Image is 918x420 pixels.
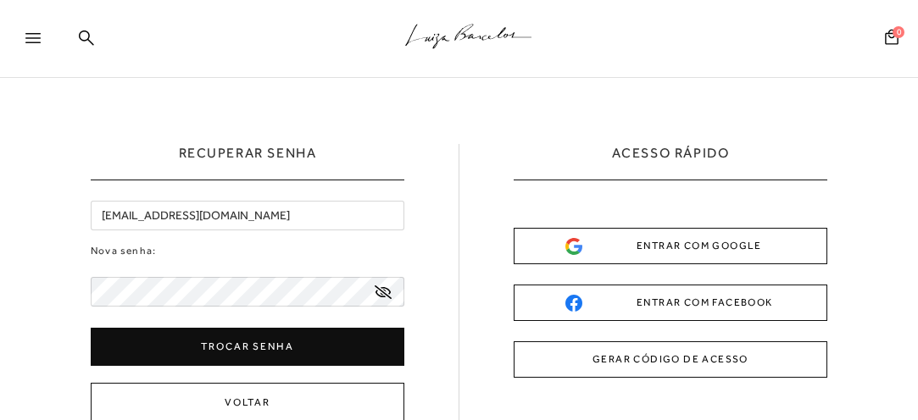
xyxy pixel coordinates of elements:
[375,285,392,298] a: exibir senha
[565,294,776,312] div: ENTRAR COM FACEBOOK
[514,341,827,378] button: GERAR CÓDIGO DE ACESSO
[565,237,776,255] div: ENTRAR COM GOOGLE
[612,144,730,180] h2: ACESSO RÁPIDO
[514,285,827,321] button: ENTRAR COM FACEBOOK
[179,144,317,180] h1: Recuperar Senha
[880,28,904,51] button: 0
[514,228,827,264] button: ENTRAR COM GOOGLE
[893,26,904,38] span: 0
[91,243,156,259] label: Nova senha:
[91,328,404,366] button: Trocar senha
[91,201,404,230] input: E-mail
